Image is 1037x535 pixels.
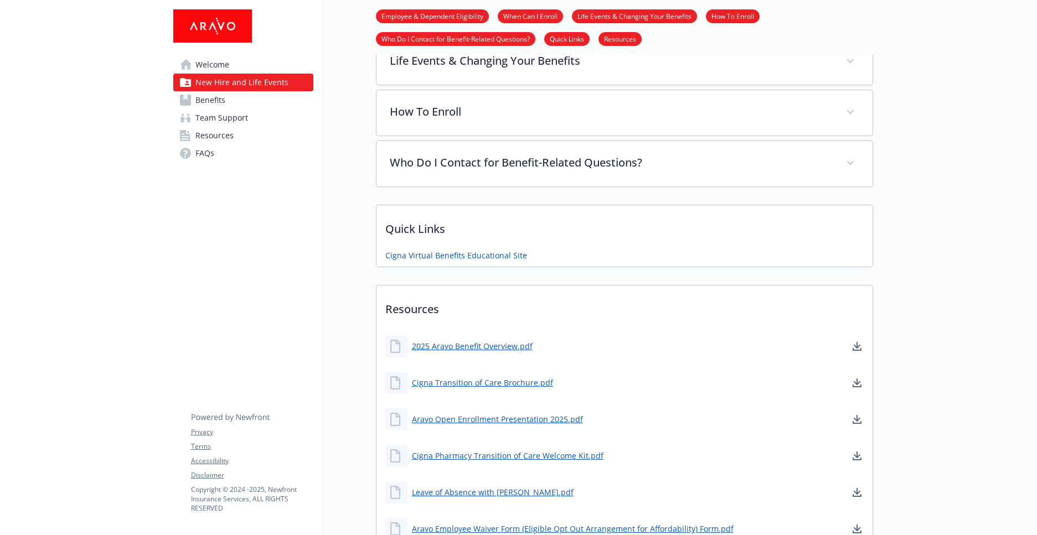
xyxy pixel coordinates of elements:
[173,144,313,162] a: FAQs
[390,154,833,171] p: Who Do I Contact for Benefit-Related Questions?
[850,413,864,426] a: download document
[173,91,313,109] a: Benefits
[173,127,313,144] a: Resources
[191,427,313,437] a: Privacy
[195,74,288,91] span: New Hire and Life Events
[376,11,489,21] a: Employee & Dependent Eligibility
[376,205,873,246] p: Quick Links
[390,103,833,120] p: How To Enroll
[544,33,590,44] a: Quick Links
[412,340,533,352] a: 2025 Aravo Benefit Overview.pdf
[191,470,313,480] a: Disclaimer
[376,39,873,85] div: Life Events & Changing Your Benefits
[173,56,313,74] a: Welcome
[850,486,864,499] a: download document
[850,449,864,463] a: download document
[412,486,574,498] a: Leave of Absence with [PERSON_NAME].pdf
[850,340,864,353] a: download document
[850,376,864,389] a: download document
[706,11,760,21] a: How To Enroll
[498,11,563,21] a: When Can I Enroll
[195,56,229,74] span: Welcome
[376,33,535,44] a: Who Do I Contact for Benefit-Related Questions?
[376,90,873,136] div: How To Enroll
[195,144,214,162] span: FAQs
[412,523,734,534] a: Aravo Employee Waiver Form (Eligible Opt Out Arrangement for Affordability) Form.pdf
[412,377,553,388] a: Cigna Transition of Care Brochure.pdf
[390,53,833,69] p: Life Events & Changing Your Benefits
[191,485,313,513] p: Copyright © 2024 - 2025 , Newfront Insurance Services, ALL RIGHTS RESERVED
[599,33,642,44] a: Resources
[195,91,225,109] span: Benefits
[376,141,873,186] div: Who Do I Contact for Benefit-Related Questions?
[191,456,313,466] a: Accessibility
[195,109,248,127] span: Team Support
[412,413,583,425] a: Aravo Open Enrollment Presentation 2025.pdf
[385,250,527,261] a: Cigna Virtual Benefits Educational Site
[572,11,697,21] a: Life Events & Changing Your Benefits
[173,74,313,91] a: New Hire and Life Events
[376,285,873,326] p: Resources
[195,127,234,144] span: Resources
[191,441,313,451] a: Terms
[412,450,603,461] a: Cigna Pharmacy Transition of Care Welcome Kit.pdf
[173,109,313,127] a: Team Support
